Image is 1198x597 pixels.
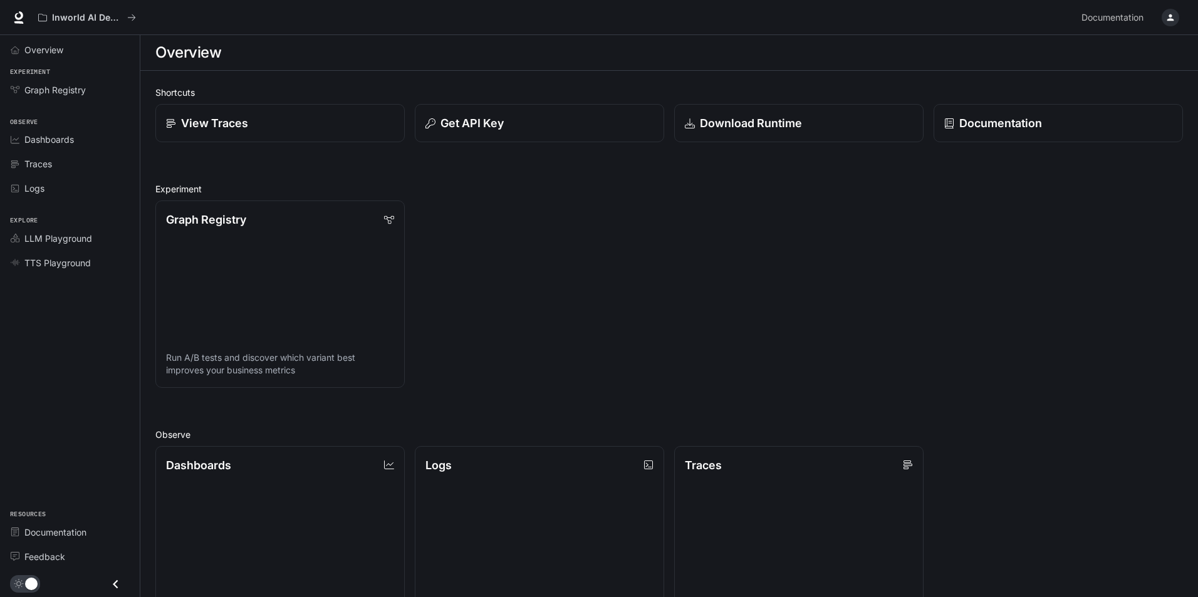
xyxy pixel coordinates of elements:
a: Documentation [5,521,135,543]
a: Overview [5,39,135,61]
p: Download Runtime [700,115,802,132]
span: Documentation [1081,10,1143,26]
p: View Traces [181,115,248,132]
a: Download Runtime [674,104,924,142]
a: Dashboards [5,128,135,150]
p: Get API Key [440,115,504,132]
span: Feedback [24,550,65,563]
a: Documentation [1076,5,1153,30]
a: View Traces [155,104,405,142]
span: Documentation [24,526,86,539]
span: Overview [24,43,63,56]
a: Graph Registry [5,79,135,101]
button: All workspaces [33,5,142,30]
p: Graph Registry [166,211,246,228]
a: LLM Playground [5,227,135,249]
a: Feedback [5,546,135,568]
button: Get API Key [415,104,664,142]
span: Traces [24,157,52,170]
p: Traces [685,457,722,474]
a: TTS Playground [5,252,135,274]
h1: Overview [155,40,221,65]
span: Graph Registry [24,83,86,96]
h2: Shortcuts [155,86,1183,99]
span: Dark mode toggle [25,576,38,590]
span: TTS Playground [24,256,91,269]
h2: Experiment [155,182,1183,195]
a: Graph RegistryRun A/B tests and discover which variant best improves your business metrics [155,200,405,388]
span: LLM Playground [24,232,92,245]
button: Close drawer [102,571,130,597]
p: Run A/B tests and discover which variant best improves your business metrics [166,351,394,376]
span: Dashboards [24,133,74,146]
a: Documentation [934,104,1183,142]
h2: Observe [155,428,1183,441]
p: Dashboards [166,457,231,474]
p: Logs [425,457,452,474]
p: Inworld AI Demos [52,13,122,23]
span: Logs [24,182,44,195]
p: Documentation [959,115,1042,132]
a: Traces [5,153,135,175]
a: Logs [5,177,135,199]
